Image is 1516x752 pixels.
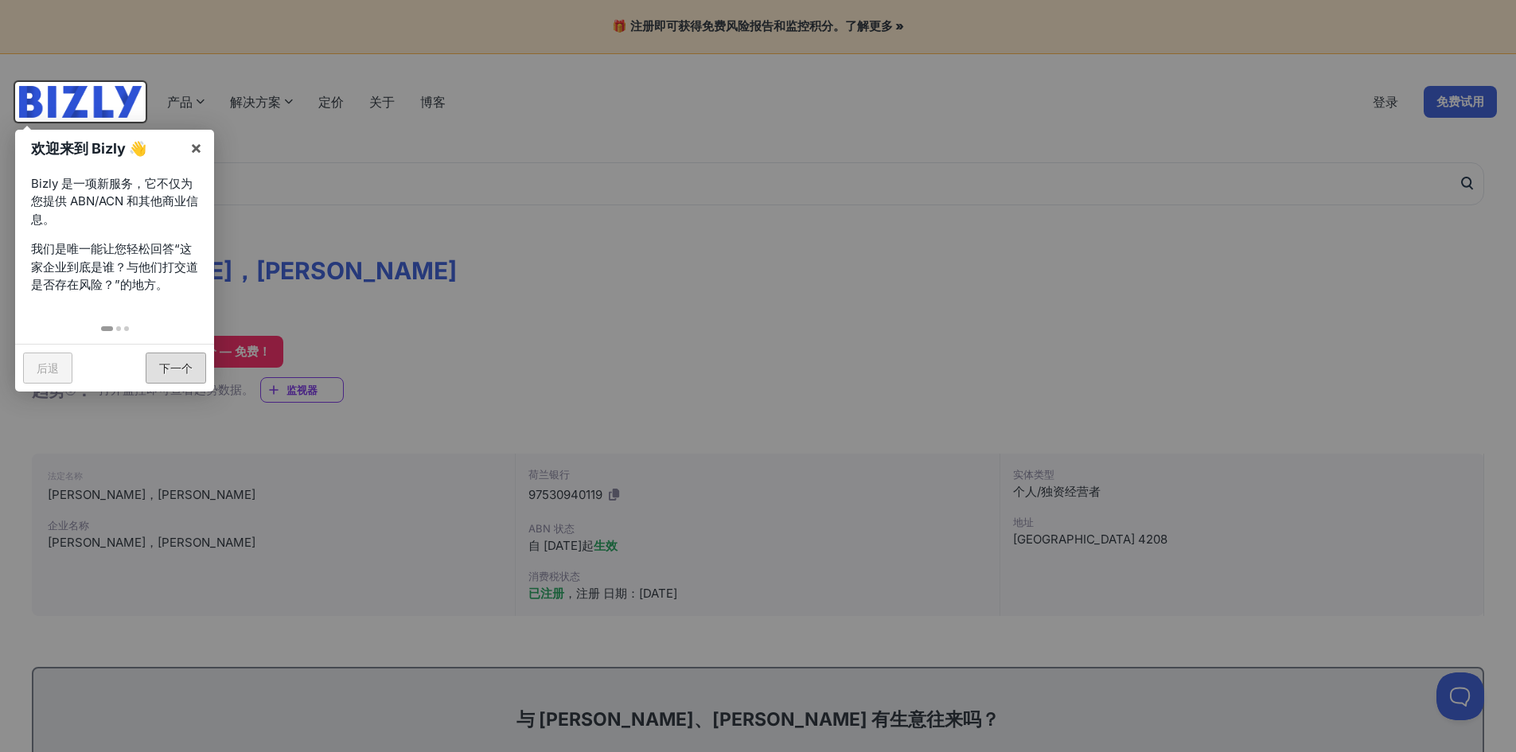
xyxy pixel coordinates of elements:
font: × [190,137,202,158]
font: Bizly 是一项新服务，它不仅为您提供 ABN/ACN 和其他商业信息。 [31,176,198,227]
font: 后退 [37,361,59,375]
a: 下一个 [146,353,206,384]
font: 欢迎来到 Bizly 👋 [31,140,146,157]
a: × [178,130,214,166]
font: 我们是唯一能让您轻松回答“这家企业到底是谁？与他们打交道是否存在风险？”的地方。 [31,241,198,292]
a: 后退 [23,353,72,384]
font: 下一个 [159,361,193,375]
